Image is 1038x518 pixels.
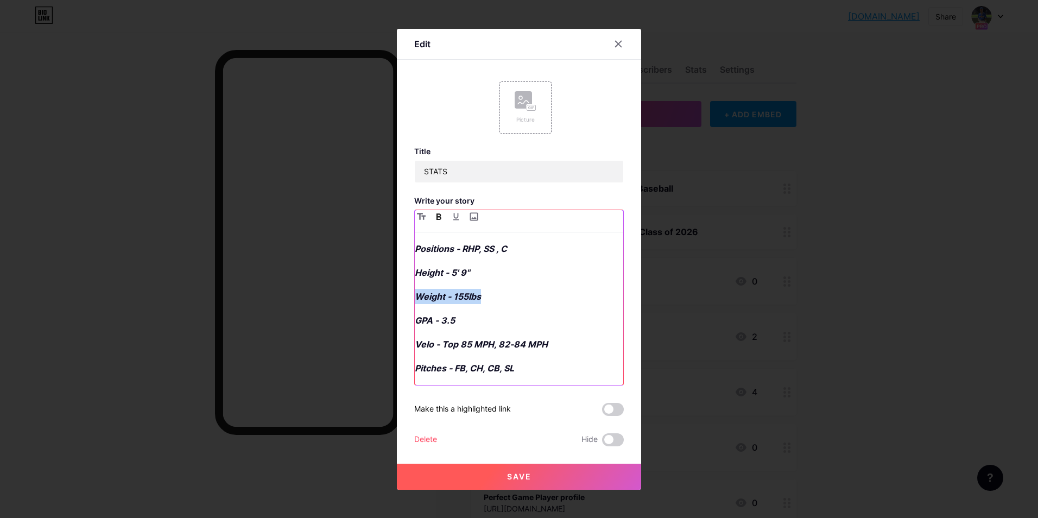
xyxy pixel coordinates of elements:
em: GPA - 3.5 [415,315,455,326]
button: Save [397,464,641,490]
div: Edit [414,37,431,50]
div: Delete [414,433,437,446]
div: Make this a highlighted link [414,403,511,416]
em: Positions - RHP, SS , C [415,243,507,254]
em: Velo - Top 85 MPH, 82-84 MPH [415,339,548,350]
em: Height - 5' 9" [415,267,470,278]
em: Pitches - FB, CH, CB, SL [415,363,514,374]
em: Weight - 155lbs [415,291,481,302]
input: Title [415,161,623,182]
span: Hide [581,433,598,446]
h3: Title [414,147,624,156]
span: Save [507,472,531,481]
h3: Write your story [414,196,624,205]
div: Picture [515,116,536,124]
